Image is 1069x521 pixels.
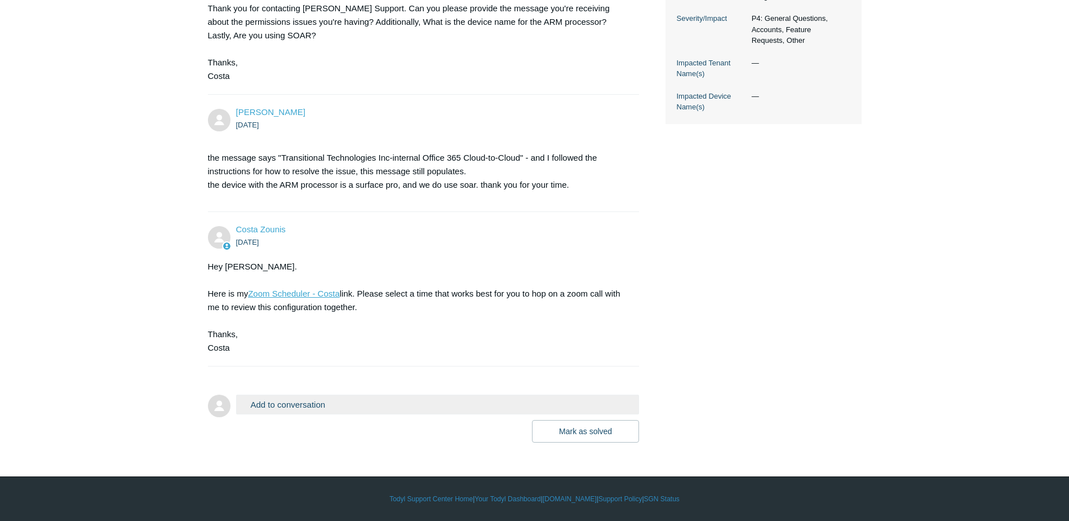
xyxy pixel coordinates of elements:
[677,91,746,113] dt: Impacted Device Name(s)
[236,224,286,234] a: Costa Zounis
[746,91,850,102] dd: —
[389,494,473,504] a: Todyl Support Center Home
[236,238,259,246] time: 09/12/2025, 10:16
[208,260,628,355] div: Hey [PERSON_NAME]. Here is my link. Please select a time that works best for you to hop on a zoom...
[746,13,850,46] dd: P4: General Questions, Accounts, Feature Requests, Other
[248,289,340,298] a: Zoom Scheduler - Costa
[598,494,642,504] a: Support Policy
[208,151,628,192] p: the message says "Transitional Technologies Inc-internal Office 365 Cloud-to-Cloud" - and I follo...
[746,58,850,69] dd: —
[543,494,597,504] a: [DOMAIN_NAME]
[236,107,305,117] span: Alic Russell
[677,58,746,80] dt: Impacted Tenant Name(s)
[532,420,639,443] button: Mark as solved
[644,494,680,504] a: SGN Status
[236,121,259,129] time: 09/12/2025, 08:11
[677,13,746,24] dt: Severity/Impact
[208,494,862,504] div: | | | |
[474,494,540,504] a: Your Todyl Dashboard
[236,107,305,117] a: [PERSON_NAME]
[236,395,640,414] button: Add to conversation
